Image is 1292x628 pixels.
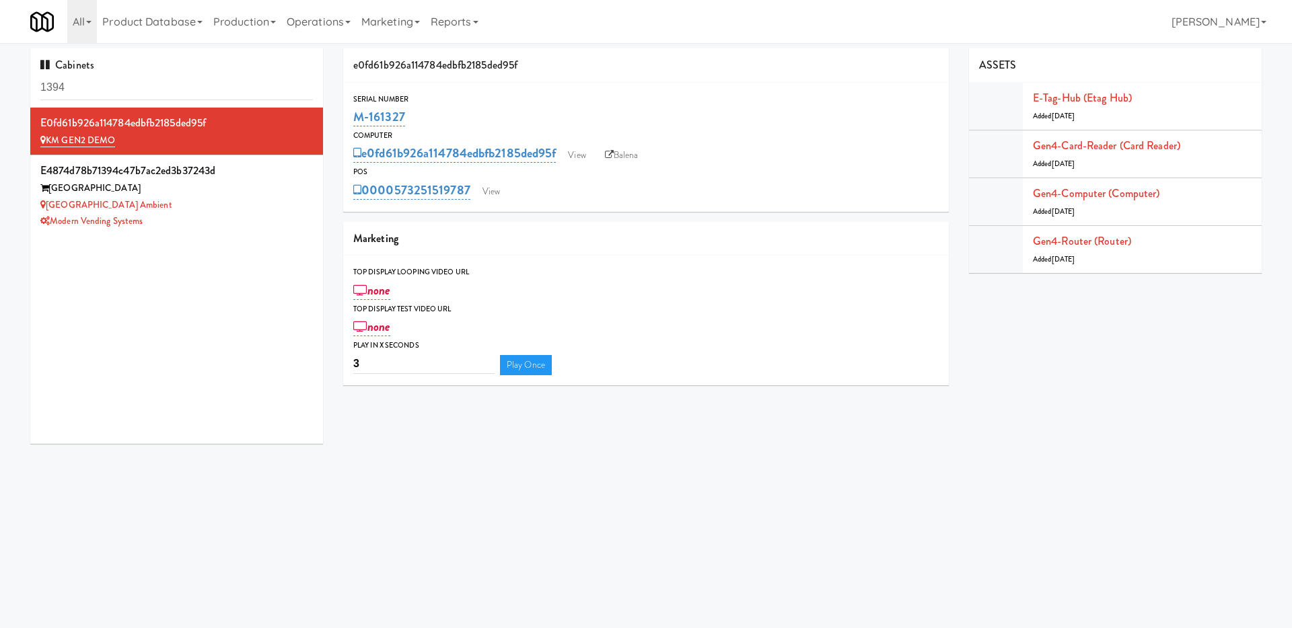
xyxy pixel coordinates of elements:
a: e0fd61b926a114784edbfb2185ded95f [353,144,556,163]
input: Search cabinets [40,75,313,100]
div: Top Display Looping Video Url [353,266,939,279]
a: View [476,182,507,202]
div: POS [353,165,939,179]
span: Marketing [353,231,398,246]
div: e0fd61b926a114784edbfb2185ded95f [40,113,313,133]
a: Gen4-card-reader (Card Reader) [1033,138,1180,153]
a: Balena [598,145,645,165]
span: [DATE] [1052,111,1075,121]
span: Added [1033,206,1075,217]
span: ASSETS [979,57,1017,73]
div: e4874d78b71394c47b7ac2ed3b37243d [40,161,313,181]
a: Play Once [500,355,552,375]
div: Top Display Test Video Url [353,303,939,316]
li: e0fd61b926a114784edbfb2185ded95f KM GEN2 DEMO [30,108,323,155]
span: [DATE] [1052,159,1075,169]
div: e0fd61b926a114784edbfb2185ded95f [343,48,949,83]
a: Gen4-computer (Computer) [1033,186,1159,201]
span: Added [1033,254,1075,264]
a: View [561,145,592,165]
span: [DATE] [1052,254,1075,264]
img: Micromart [30,10,54,34]
a: M-161327 [353,108,405,126]
span: Added [1033,111,1075,121]
a: Modern Vending Systems [40,214,143,227]
a: none [353,317,390,336]
span: Cabinets [40,57,94,73]
span: Added [1033,159,1075,169]
a: E-tag-hub (Etag Hub) [1033,90,1132,106]
div: Play in X seconds [353,339,939,352]
span: [DATE] [1052,206,1075,217]
div: Computer [353,129,939,143]
li: e4874d78b71394c47b7ac2ed3b37243d[GEOGRAPHIC_DATA] [GEOGRAPHIC_DATA] AmbientModern Vending Systems [30,155,323,235]
a: none [353,281,390,300]
a: 0000573251519787 [353,181,470,200]
a: Gen4-router (Router) [1033,233,1131,249]
a: [GEOGRAPHIC_DATA] Ambient [40,198,172,211]
div: Serial Number [353,93,939,106]
a: KM GEN2 DEMO [40,134,115,147]
div: [GEOGRAPHIC_DATA] [40,180,313,197]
